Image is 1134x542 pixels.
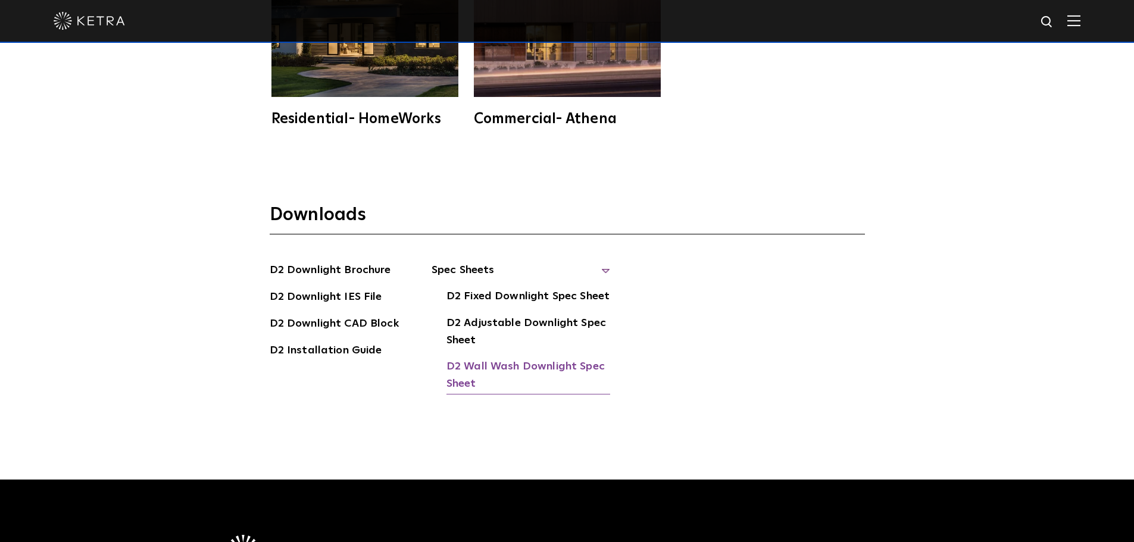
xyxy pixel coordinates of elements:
img: search icon [1040,15,1055,30]
h3: Downloads [270,203,865,234]
span: Spec Sheets [432,262,610,288]
a: D2 Wall Wash Downlight Spec Sheet [446,358,610,394]
a: D2 Downlight CAD Block [270,315,399,334]
a: D2 Installation Guide [270,342,382,361]
a: D2 Fixed Downlight Spec Sheet [446,288,610,307]
div: Commercial- Athena [474,112,661,126]
img: ketra-logo-2019-white [54,12,125,30]
a: D2 Downlight Brochure [270,262,391,281]
a: D2 Adjustable Downlight Spec Sheet [446,315,610,351]
img: Hamburger%20Nav.svg [1067,15,1080,26]
div: Residential- HomeWorks [271,112,458,126]
a: D2 Downlight IES File [270,289,382,308]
